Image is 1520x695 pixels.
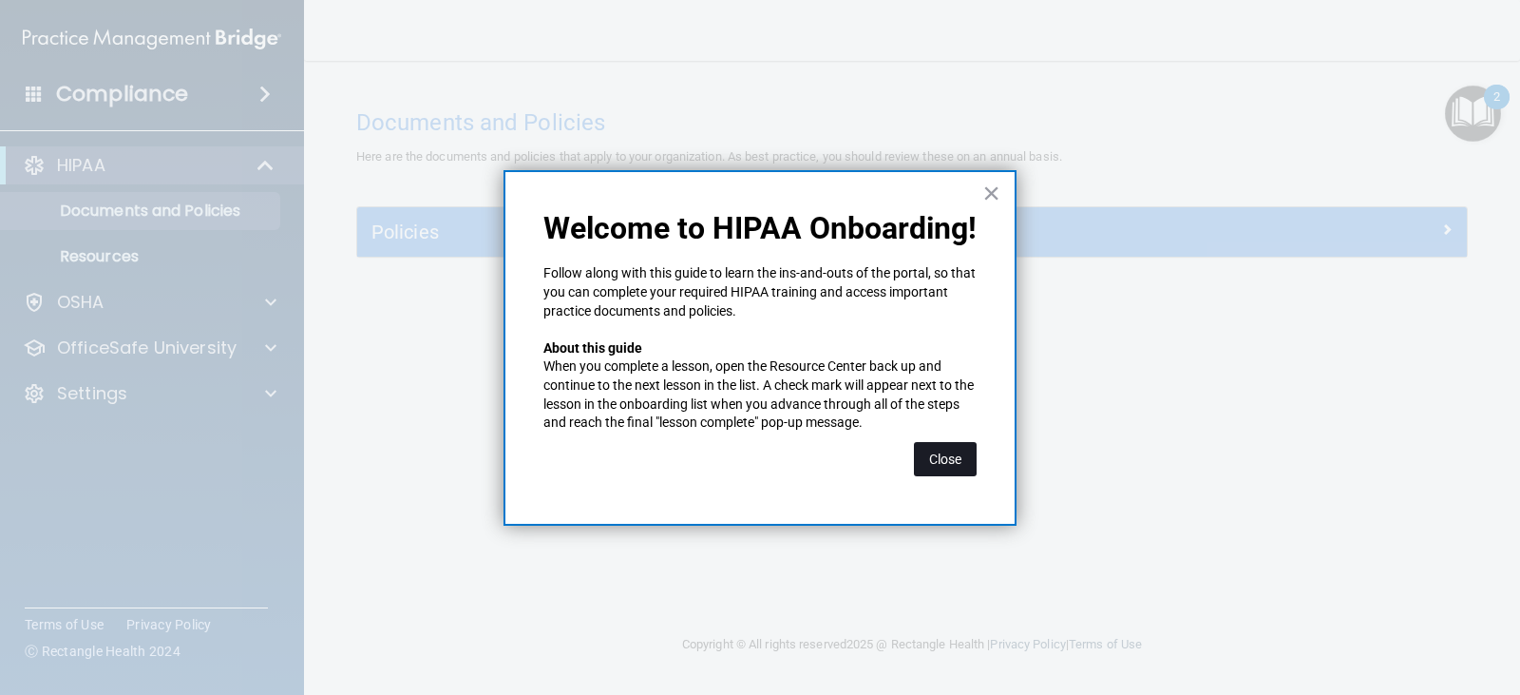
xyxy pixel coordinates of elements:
[543,357,977,432] p: When you complete a lesson, open the Resource Center back up and continue to the next lesson in t...
[543,340,642,356] strong: About this guide
[982,178,1000,208] button: Close
[543,264,977,320] p: Follow along with this guide to learn the ins-and-outs of the portal, so that you can complete yo...
[543,210,977,246] p: Welcome to HIPAA Onboarding!
[914,442,977,476] button: Close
